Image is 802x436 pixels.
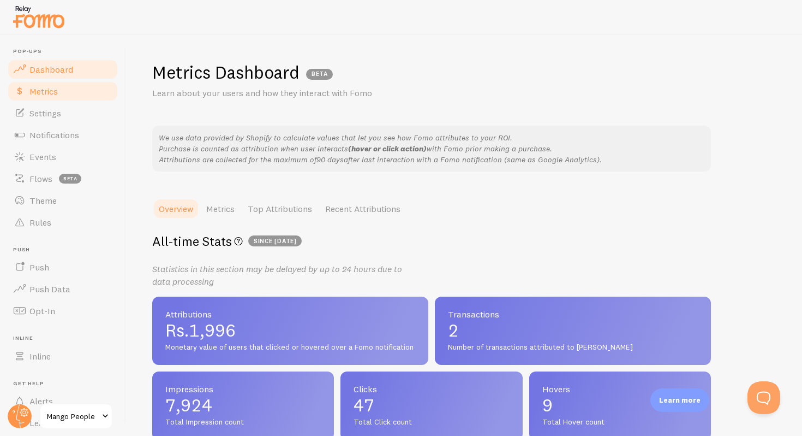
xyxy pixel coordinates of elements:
[747,381,780,414] iframe: Help Scout Beacon - Open
[354,385,509,393] span: Clicks
[200,198,241,220] a: Metrics
[159,132,704,165] p: We use data provided by Shopify to calculate values that let you see how Fomo attributes to your ...
[29,86,58,97] span: Metrics
[29,173,52,184] span: Flows
[7,190,119,211] a: Theme
[316,155,344,164] em: 90 days
[29,64,73,75] span: Dashboard
[348,144,427,154] b: (hover or click action)
[13,335,119,342] span: Inline
[7,345,119,367] a: Inline
[7,390,119,412] a: Alerts
[39,403,113,429] a: Mango People
[29,262,49,273] span: Push
[29,195,57,206] span: Theme
[59,174,81,184] span: beta
[13,380,119,387] span: Get Help
[152,263,402,287] i: Statistics in this section may be delayed by up to 24 hours due to data processing
[165,343,415,352] span: Monetary value of users that clicked or hovered over a Fomo notification
[29,396,53,406] span: Alerts
[29,217,51,228] span: Rules
[7,168,119,190] a: Flows beta
[7,80,119,102] a: Metrics
[7,58,119,80] a: Dashboard
[13,48,119,55] span: Pop-ups
[29,351,51,362] span: Inline
[29,129,79,140] span: Notifications
[7,256,119,278] a: Push
[29,284,70,294] span: Push Data
[152,61,300,84] h1: Metrics Dashboard
[354,397,509,414] span: 47
[29,108,61,119] span: Settings
[165,322,415,339] span: Rs.1,996
[29,305,55,316] span: Opt-In
[152,87,414,99] p: Learn about your users and how they interact with Fomo
[248,235,302,246] span: since [DATE]
[448,322,698,339] span: 2
[47,410,99,423] span: Mango People
[13,246,119,254] span: Push
[659,395,701,405] p: Learn more
[165,310,415,319] span: Attributions
[448,310,698,319] span: Transactions
[354,417,509,427] span: Total Click count
[152,233,711,250] h2: All-time Stats
[11,3,66,31] img: fomo-relay-logo-orange.svg
[306,69,333,80] span: BETA
[241,198,319,220] a: Top Attributions
[7,146,119,168] a: Events
[542,417,698,427] span: Total Hover count
[7,300,119,322] a: Opt-In
[7,211,119,233] a: Rules
[448,343,698,352] span: Number of transactions attributed to [PERSON_NAME]
[29,151,56,162] span: Events
[319,198,407,220] a: Recent Attributions
[7,102,119,124] a: Settings
[165,385,321,393] span: Impressions
[650,388,709,412] div: Learn more
[165,397,321,414] span: 7,924
[542,397,698,414] span: 9
[152,198,200,220] a: Overview
[7,278,119,300] a: Push Data
[542,385,698,393] span: Hovers
[7,124,119,146] a: Notifications
[165,417,321,427] span: Total Impression count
